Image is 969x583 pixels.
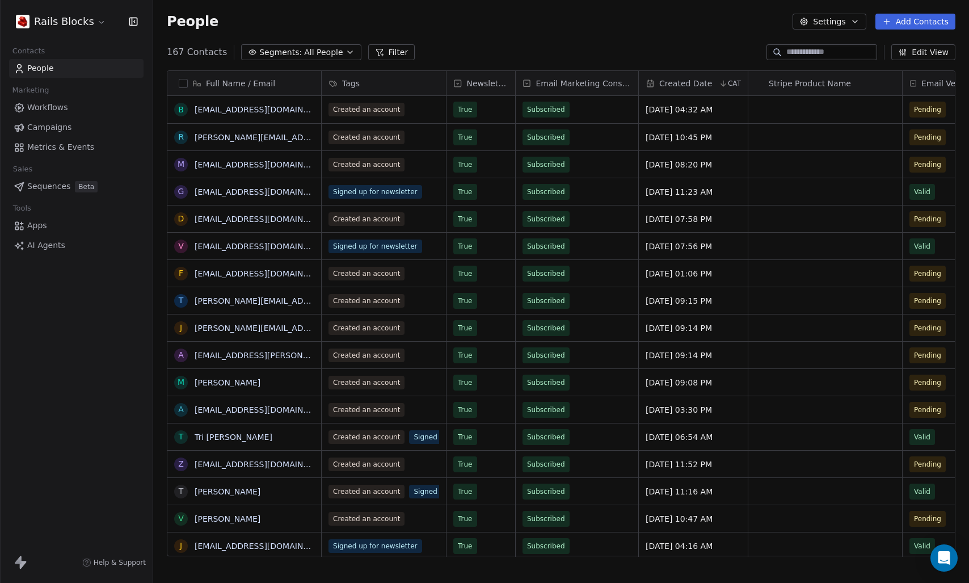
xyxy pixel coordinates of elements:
span: [DATE] 09:14 PM [646,350,741,361]
span: Created an account [328,267,405,280]
a: Workflows [9,98,144,117]
span: Full Name / Email [206,78,275,89]
span: Marketing [7,82,54,99]
div: z [178,458,184,470]
button: Add Contacts [875,14,955,30]
span: Pending [914,104,941,115]
span: Subscribed [527,104,565,115]
span: Created Date [659,78,712,89]
span: True [458,486,473,497]
div: grid [167,96,322,557]
span: Valid [914,431,930,443]
div: j [180,540,182,552]
span: Valid [914,540,930,552]
span: Rails Blocks [34,14,94,29]
span: Sequences [27,181,70,192]
span: True [458,540,473,552]
span: Created an account [328,294,405,308]
span: Stripe Product Name [769,78,851,89]
div: t [179,295,184,307]
div: T [179,431,184,443]
span: True [458,104,473,115]
span: True [458,295,473,307]
span: Created an account [328,212,405,226]
span: Subscribed [527,268,565,279]
span: Created an account [328,458,405,471]
span: Pending [914,350,941,361]
span: [DATE] 04:16 AM [646,540,741,552]
span: Pending [914,322,941,334]
a: Help & Support [82,558,146,567]
span: Segments: [259,47,302,58]
span: Valid [914,486,930,497]
span: Workflows [27,102,68,114]
a: Apps [9,216,144,235]
a: Metrics & Events [9,138,144,157]
a: People [9,59,144,78]
span: True [458,513,473,525]
div: j [180,322,182,334]
span: Valid [914,241,930,252]
a: [PERSON_NAME] [195,487,260,496]
span: AI Agents [27,240,65,251]
a: [EMAIL_ADDRESS][DOMAIN_NAME] [195,160,334,169]
span: Contacts [7,43,50,60]
a: Campaigns [9,118,144,137]
span: Pending [914,159,941,170]
span: Signed up for newsletter [328,539,422,553]
a: [EMAIL_ADDRESS][DOMAIN_NAME] [195,187,334,196]
span: [DATE] 09:14 PM [646,322,741,334]
span: Signed up for newsletter [409,485,503,498]
span: Created an account [328,103,405,116]
a: AI Agents [9,236,144,255]
span: People [167,13,218,30]
div: f [179,267,183,279]
div: v [178,240,184,252]
span: Subscribed [527,350,565,361]
span: Metrics & Events [27,141,94,153]
span: Subscribed [527,132,565,143]
div: StripeStripe Product Name [748,71,902,95]
button: Rails Blocks [14,12,108,31]
span: Signed up for newsletter [409,430,503,444]
div: Created DateCAT [639,71,748,95]
span: Subscribed [527,513,565,525]
span: Pending [914,459,941,470]
div: r [178,131,184,143]
span: Subscribed [527,213,565,225]
div: d [178,213,184,225]
span: [DATE] 11:52 PM [646,459,741,470]
span: [DATE] 11:23 AM [646,186,741,198]
span: Pending [914,513,941,525]
span: Subscribed [527,404,565,416]
a: [EMAIL_ADDRESS][DOMAIN_NAME] [195,269,334,278]
button: Filter [368,44,415,60]
span: True [458,241,473,252]
span: Signed up for newsletter [328,185,422,199]
div: a [178,404,184,416]
span: Subscribed [527,295,565,307]
img: Stripe [755,45,764,122]
span: Created an account [328,321,405,335]
span: Created an account [328,430,405,444]
span: True [458,159,473,170]
a: [EMAIL_ADDRESS][DOMAIN_NAME] [195,215,334,224]
a: [EMAIL_ADDRESS][DOMAIN_NAME] [195,242,334,251]
span: Created an account [328,376,405,389]
span: CAT [728,79,741,88]
span: 167 Contacts [167,45,227,59]
div: g [178,186,184,198]
span: [DATE] 06:54 AM [646,431,741,443]
a: [EMAIL_ADDRESS][DOMAIN_NAME] [195,542,334,551]
span: Created an account [328,485,405,498]
span: [DATE] 09:08 PM [646,377,741,388]
div: T [179,485,184,497]
div: Open Intercom Messenger [930,544,958,572]
span: [DATE] 10:45 PM [646,132,741,143]
span: All People [304,47,343,58]
span: Tools [8,200,36,217]
span: Email Marketing Consent [536,78,631,89]
span: Created an account [328,512,405,526]
span: Pending [914,404,941,416]
span: [DATE] 07:58 PM [646,213,741,225]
